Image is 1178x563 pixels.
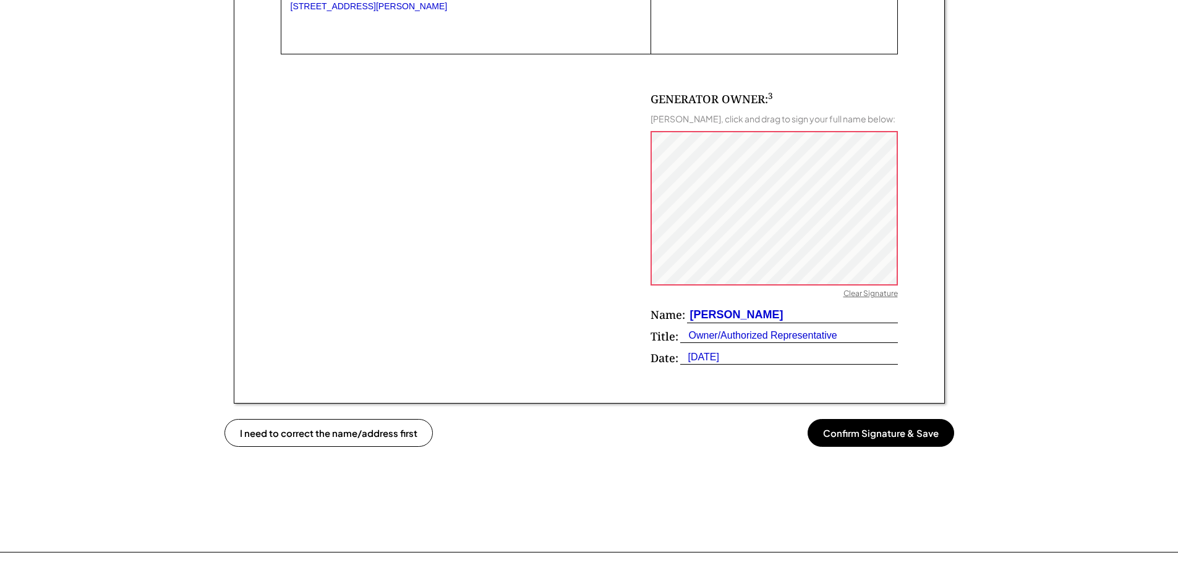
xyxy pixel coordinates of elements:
[680,350,719,364] div: [DATE]
[651,307,685,323] div: Name:
[651,350,678,366] div: Date:
[651,113,895,124] div: [PERSON_NAME], click and drag to sign your full name below:
[768,90,773,101] sup: 3
[224,419,433,447] button: I need to correct the name/address first
[291,1,642,12] div: [STREET_ADDRESS][PERSON_NAME]
[651,91,773,107] div: GENERATOR OWNER:
[680,329,837,342] div: Owner/Authorized Representative
[651,329,678,344] div: Title:
[687,307,783,323] div: [PERSON_NAME]
[843,289,898,301] div: Clear Signature
[808,419,954,447] button: Confirm Signature & Save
